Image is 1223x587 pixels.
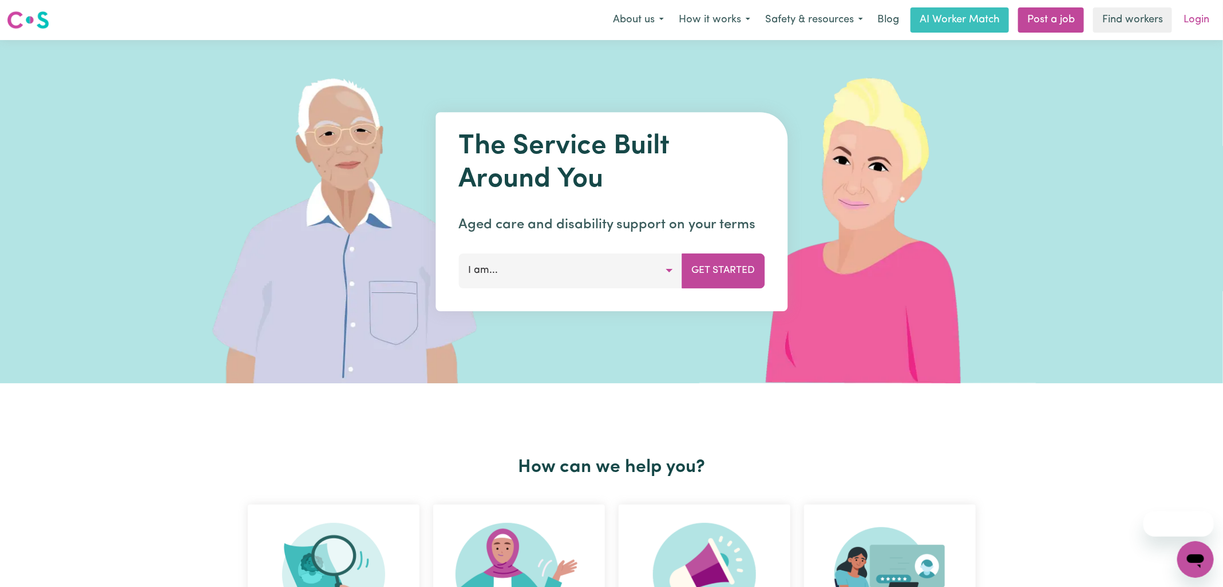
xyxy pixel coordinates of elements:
img: Careseekers logo [7,10,49,30]
button: Safety & resources [758,8,870,32]
button: How it works [671,8,758,32]
button: About us [605,8,671,32]
a: Post a job [1018,7,1084,33]
a: Find workers [1093,7,1172,33]
button: I am... [458,253,682,288]
a: Blog [870,7,906,33]
iframe: Message from company [1143,511,1214,537]
button: Get Started [682,253,765,288]
iframe: Button to launch messaging window [1177,541,1214,578]
a: Careseekers logo [7,7,49,33]
h2: How can we help you? [241,457,983,478]
a: Login [1177,7,1216,33]
h1: The Service Built Around You [458,130,765,196]
p: Aged care and disability support on your terms [458,215,765,235]
a: AI Worker Match [911,7,1009,33]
